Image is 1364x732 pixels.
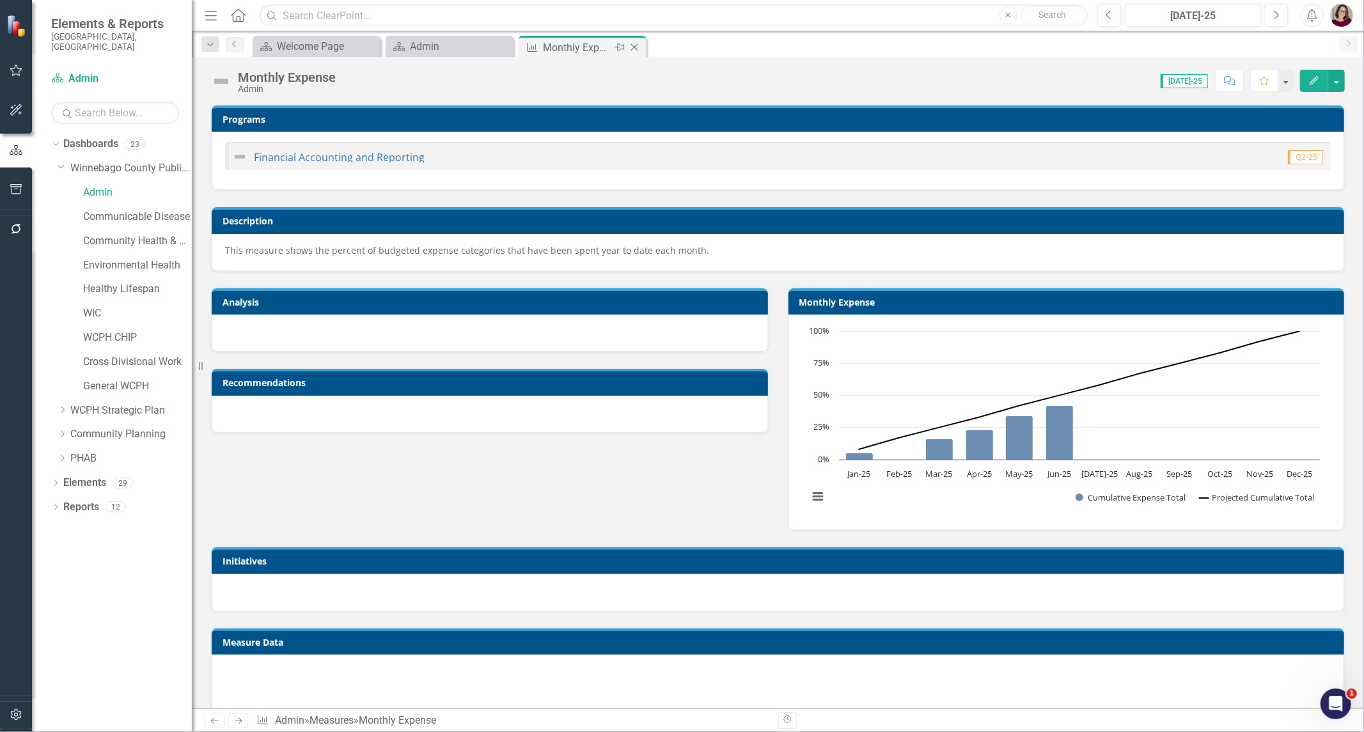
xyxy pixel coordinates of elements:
a: Communicable Disease [83,210,192,224]
h3: Measure Data [223,637,1338,647]
a: Community Planning [70,427,192,442]
button: [DATE]-25 [1125,4,1261,27]
text: Projected Cumulative Total [1212,492,1314,503]
div: » » [256,713,768,728]
path: May-25, 34. Cumulative Expense Total. [1005,416,1033,460]
text: [DATE]-25 [1081,468,1117,479]
a: General WCPH [83,379,192,394]
span: Search [1039,10,1066,20]
a: Community Health & Prevention [83,234,192,249]
text: Jun-25 [1046,468,1071,479]
a: Admin [51,72,179,86]
h3: Description [223,216,1338,226]
button: Show Projected Cumulative Total [1200,492,1315,503]
path: Jan-25, 5. Cumulative Expense Total. [845,453,873,460]
span: [DATE]-25 [1161,74,1208,88]
a: PHAB [70,451,192,466]
img: Not Defined [232,149,247,164]
a: Elements [63,476,106,490]
img: Sarahjean Schluechtermann [1330,4,1353,27]
text: Nov-25 [1246,468,1273,479]
a: Environmental Health [83,258,192,273]
h3: Programs [223,114,1338,124]
div: [DATE]-25 [1129,8,1257,24]
text: Sep-25 [1166,468,1192,479]
svg: Interactive chart [802,325,1326,517]
text: Feb-25 [886,468,912,479]
a: Dashboards [63,137,118,152]
div: Monthly Expense [359,714,436,726]
text: 25% [813,421,829,432]
text: 50% [813,389,829,400]
div: 23 [125,139,145,150]
small: [GEOGRAPHIC_DATA], [GEOGRAPHIC_DATA] [51,31,179,52]
div: 12 [106,502,126,513]
path: Jun-25, 42. Cumulative Expense Total. [1046,406,1073,460]
a: WCPH Strategic Plan [70,403,192,418]
div: Chart. Highcharts interactive chart. [802,325,1331,517]
a: Admin [275,714,304,726]
a: Measures [310,714,354,726]
button: Search [1021,6,1085,24]
text: Apr-25 [966,468,991,479]
span: Q2-25 [1288,150,1323,164]
input: Search Below... [51,102,179,124]
a: Cross Divisional Work [83,355,192,370]
iframe: Intercom live chat [1321,689,1351,719]
div: Monthly Expense [238,70,336,84]
text: 0% [818,453,829,465]
path: Mar-25, 16. Cumulative Expense Total. [925,439,953,460]
a: Welcome Page [256,38,377,54]
img: Not Defined [211,71,231,91]
text: Mar-25 [925,468,952,479]
text: Dec-25 [1287,468,1312,479]
div: Admin [238,84,336,94]
text: Cumulative Expense Total [1088,492,1186,503]
h3: Initiatives [223,556,1338,566]
text: Aug-25 [1126,468,1152,479]
text: Jan-25 [846,468,870,479]
button: View chart menu, Chart [808,488,826,506]
button: Show Cumulative Expense Total [1076,492,1186,503]
h3: Analysis [223,297,762,307]
div: 29 [113,478,133,488]
p: This measure shows the percent of budgeted expense categories that have been spent year to date e... [225,244,1331,257]
img: ClearPoint Strategy [6,15,29,37]
a: Healthy Lifespan [83,282,192,297]
a: WCPH CHIP [83,331,192,345]
input: Search ClearPoint... [259,4,1088,27]
path: Apr-25, 23. Cumulative Expense Total. [966,430,993,460]
text: 75% [813,357,829,368]
h3: Recommendations [223,378,762,387]
div: Admin [410,38,510,54]
h3: Monthly Expense [799,297,1338,307]
text: May-25 [1005,468,1033,479]
text: 100% [809,325,829,336]
a: Admin [83,185,192,200]
div: Welcome Page [277,38,377,54]
a: Reports [63,500,99,515]
text: Oct-25 [1207,468,1232,479]
div: Monthly Expense [543,40,611,56]
a: Winnebago County Public Health [70,161,192,176]
span: 1 [1347,689,1357,699]
a: Admin [389,38,510,54]
span: Elements & Reports [51,16,179,31]
a: Financial Accounting and Reporting [254,150,425,164]
a: WIC [83,306,192,321]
